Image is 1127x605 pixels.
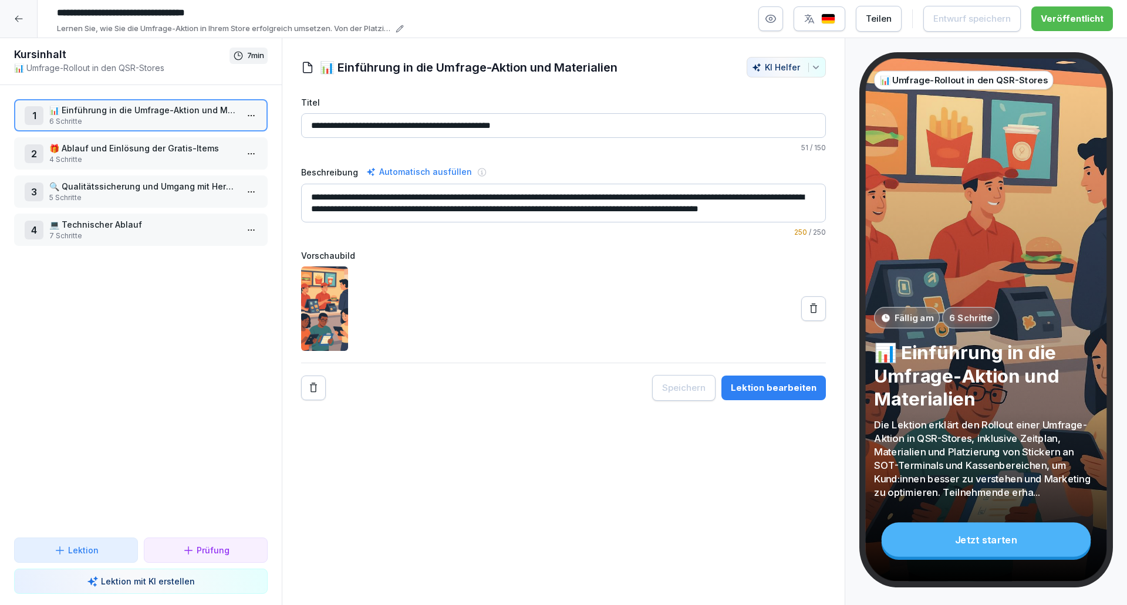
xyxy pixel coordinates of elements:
div: 1📊 Einführung in die Umfrage-Aktion und Materialien6 Schritte [14,99,268,131]
h1: Kursinhalt [14,48,230,62]
div: Lektion bearbeiten [731,381,816,394]
button: Speichern [652,375,716,401]
div: 4💻 Technischer Ablauf7 Schritte [14,214,268,246]
img: xmjlam6ctedh4spad8zbnckg.png [301,266,348,351]
p: 💻 Technischer Ablauf [49,218,237,231]
label: Vorschaubild [301,249,826,262]
button: Prüfung [144,538,268,563]
div: Entwurf speichern [933,12,1011,25]
div: 3 [25,182,43,201]
div: 4 [25,221,43,239]
button: Veröffentlicht [1031,6,1113,31]
p: 📊 Einführung in die Umfrage-Aktion und Materialien [49,104,237,116]
p: Lernen Sie, wie Sie die Umfrage-Aktion in Ihrem Store erfolgreich umsetzen. Von der Platzierung d... [57,23,392,35]
p: 5 Schritte [49,192,237,203]
p: 4 Schritte [49,154,237,165]
p: 7 Schritte [49,231,237,241]
p: / 150 [301,143,826,153]
div: 1 [25,106,43,125]
p: / 250 [301,227,826,238]
div: Automatisch ausfüllen [364,165,474,179]
img: de.svg [821,13,835,25]
p: 🎁 Ablauf und Einlösung der Gratis-Items [49,142,237,154]
p: 6 Schritte [49,116,237,127]
div: Jetzt starten [882,522,1091,557]
h1: 📊 Einführung in die Umfrage-Aktion und Materialien [320,59,618,76]
div: 2 [25,144,43,163]
p: 📊 Umfrage-Rollout in den QSR-Stores [880,74,1048,87]
button: Lektion [14,538,138,563]
label: Titel [301,96,826,109]
div: Teilen [866,12,892,25]
p: Lektion [68,544,99,556]
div: 2🎁 Ablauf und Einlösung der Gratis-Items4 Schritte [14,137,268,170]
div: Veröffentlicht [1041,12,1104,25]
button: Remove [301,376,326,400]
span: 51 [801,143,808,152]
div: Speichern [662,381,706,394]
p: Prüfung [197,544,230,556]
span: 250 [794,228,807,236]
button: Lektion mit KI erstellen [14,569,268,594]
p: 📊 Umfrage-Rollout in den QSR-Stores [14,62,230,74]
button: Lektion bearbeiten [721,376,826,400]
button: Entwurf speichern [923,6,1021,32]
button: Teilen [856,6,902,32]
p: Lektion mit KI erstellen [101,575,195,587]
p: Fällig am [895,311,933,324]
label: Beschreibung [301,166,358,178]
div: KI Helfer [752,62,821,72]
p: 6 Schritte [949,311,993,324]
p: 🔍 Qualitätssicherung und Umgang mit Herausforderungen [49,180,237,192]
p: Die Lektion erklärt den Rollout einer Umfrage-Aktion in QSR-Stores, inklusive Zeitplan, Materiali... [874,418,1098,499]
p: 7 min [247,50,264,62]
button: KI Helfer [747,57,826,77]
p: 📊 Einführung in die Umfrage-Aktion und Materialien [874,341,1098,411]
div: 3🔍 Qualitätssicherung und Umgang mit Herausforderungen5 Schritte [14,175,268,208]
